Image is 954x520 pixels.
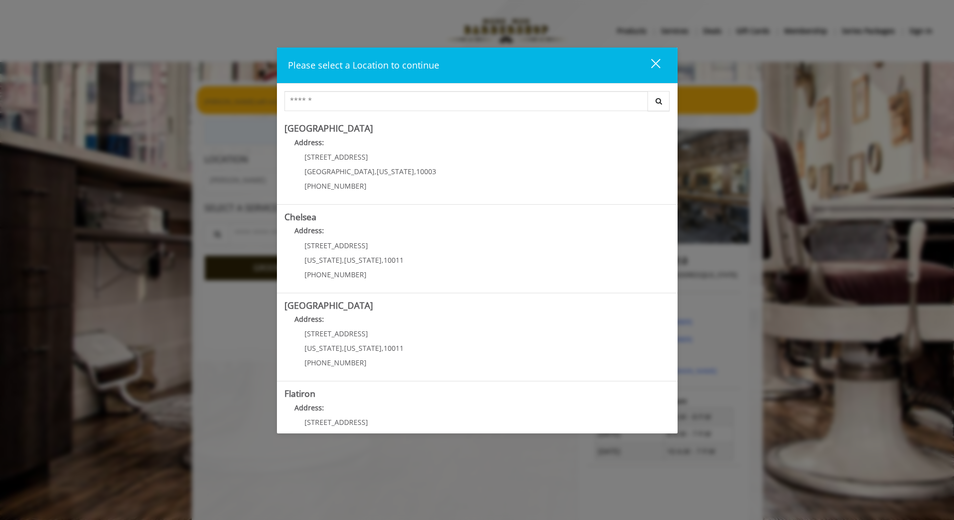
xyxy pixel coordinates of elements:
div: close dialog [640,58,660,73]
span: [US_STATE] [344,343,382,353]
span: , [382,255,384,265]
span: , [375,167,377,176]
b: Address: [294,226,324,235]
div: Center Select [284,91,670,116]
b: Address: [294,403,324,412]
span: [GEOGRAPHIC_DATA] [304,167,375,176]
span: 10011 [384,343,404,353]
span: , [342,343,344,353]
span: [STREET_ADDRESS] [304,417,368,427]
span: [STREET_ADDRESS] [304,241,368,250]
span: 10011 [384,255,404,265]
input: Search Center [284,91,648,111]
span: 10003 [416,167,436,176]
span: Please select a Location to continue [288,59,439,71]
span: [STREET_ADDRESS] [304,329,368,338]
b: Flatiron [284,387,315,399]
span: [PHONE_NUMBER] [304,181,367,191]
span: [US_STATE] [304,343,342,353]
span: , [414,167,416,176]
span: [US_STATE] [344,255,382,265]
b: Chelsea [284,211,316,223]
b: [GEOGRAPHIC_DATA] [284,299,373,311]
span: [PHONE_NUMBER] [304,358,367,367]
b: Address: [294,314,324,324]
span: [US_STATE] [304,255,342,265]
span: , [382,343,384,353]
span: [STREET_ADDRESS] [304,152,368,162]
b: [GEOGRAPHIC_DATA] [284,122,373,134]
span: , [342,255,344,265]
i: Search button [653,98,665,105]
button: close dialog [632,55,667,76]
span: [PHONE_NUMBER] [304,270,367,279]
b: Address: [294,138,324,147]
span: [US_STATE] [377,167,414,176]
